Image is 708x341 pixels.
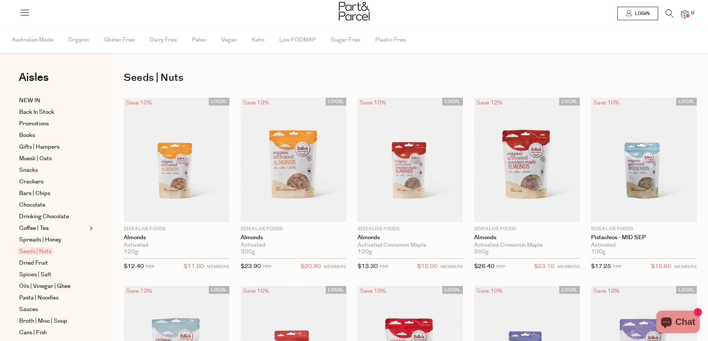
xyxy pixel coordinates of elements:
[440,264,463,270] small: MEMBERS
[241,242,346,249] div: Activated
[375,27,406,53] span: Plastic Free
[380,264,388,270] small: RRP
[19,189,50,198] span: Bars | Chips
[19,293,58,302] span: Pasta | Noodles
[676,98,697,106] span: LOCAL
[19,224,49,233] span: Coffee | Tea
[17,247,53,255] span: Seeds | Nuts
[19,166,38,175] span: Snacks
[124,69,697,86] h1: Seeds | Nuts
[279,27,316,53] span: Low FODMAP
[358,234,463,241] a: Almonds
[19,143,60,152] span: Gifts | Hampers
[12,27,53,53] span: Australian Made
[19,235,61,244] span: Spreads | Honey
[192,27,206,53] span: Paleo
[19,270,51,279] span: Spices | Salt
[617,7,658,20] a: Login
[358,262,378,270] span: $13.30
[146,264,154,270] small: RRP
[442,98,463,106] span: LOCAL
[19,235,87,244] a: Spreads | Honey
[19,177,43,186] span: Crackers
[209,286,229,294] span: LOCAL
[591,242,697,249] div: Activated
[19,212,69,221] span: Drinking Chocolate
[124,242,229,249] div: Activated
[681,10,689,18] a: 0
[184,262,204,271] span: $11.20
[613,264,621,270] small: RRP
[331,27,360,53] span: Sugar Free
[19,189,87,198] a: Bars | Chips
[241,98,346,222] img: Almonds
[358,98,463,222] img: Almonds
[241,234,346,241] a: Almonds
[19,305,38,314] span: Sauces
[324,264,346,270] small: MEMBERS
[19,282,70,291] span: Oils | Vinegar | Ghee
[19,69,49,86] span: Aisles
[559,98,580,106] span: LOCAL
[124,286,154,296] div: Save 13%
[19,293,87,302] a: Pasta | Noodles
[19,317,67,326] span: Broth | Miso | Soup
[68,27,89,53] span: Organic
[674,264,697,270] small: MEMBERS
[301,262,321,271] span: $20.90
[19,177,87,186] a: Crackers
[474,98,580,222] img: Almonds
[474,234,580,241] a: Almonds
[19,72,49,91] a: Aisles
[241,249,255,255] span: 300g
[676,286,697,294] span: LOCAL
[19,119,49,128] span: Promotions
[358,242,463,249] div: Activated Cinnamon Maple
[474,226,580,232] p: 2Die4 Live Foods
[654,311,702,335] inbox-online-store-chat: Shopify online store chat
[417,262,437,271] span: $12.00
[19,201,45,210] span: Chocolate
[19,247,87,256] a: Seeds | Nuts
[633,10,650,17] span: Login
[326,98,346,106] span: LOCAL
[591,226,697,232] p: 2Die4 Live Foods
[358,249,372,255] span: 100g
[241,286,271,296] div: Save 10%
[474,286,505,296] div: Save 10%
[474,98,505,108] div: Save 12%
[19,270,87,279] a: Spices | Salt
[209,98,229,106] span: LOCAL
[124,262,144,270] span: $12.40
[358,226,463,232] p: 2Die4 Live Foods
[19,317,87,326] a: Broth | Miso | Soup
[19,154,52,163] span: Muesli | Oats
[150,27,177,53] span: Dairy Free
[19,328,47,337] span: Cans | Fish
[19,259,87,268] a: Dried Fruit
[19,131,87,140] a: Books
[19,108,54,117] span: Back In Stock
[241,262,261,270] span: $23.90
[19,166,87,175] a: Snacks
[88,224,93,233] button: Expand/Collapse Coffee | Tea
[339,2,370,21] img: Part&Parcel
[559,286,580,294] span: LOCAL
[19,154,87,163] a: Muesli | Oats
[124,234,229,241] a: Almonds
[689,10,696,16] span: 0
[19,282,87,291] a: Oils | Vinegar | Ghee
[19,143,87,152] a: Gifts | Hampers
[19,96,87,105] a: NEW IN
[19,259,48,268] span: Dried Fruit
[474,262,494,270] span: $26.40
[19,305,87,314] a: Sauces
[591,98,697,222] img: Pistachios - MID SEP
[263,264,271,270] small: RRP
[241,98,271,108] div: Save 13%
[19,119,87,128] a: Promotions
[104,27,135,53] span: Gluten Free
[124,98,154,108] div: Save 10%
[124,98,229,222] img: Almonds
[124,249,138,255] span: 120g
